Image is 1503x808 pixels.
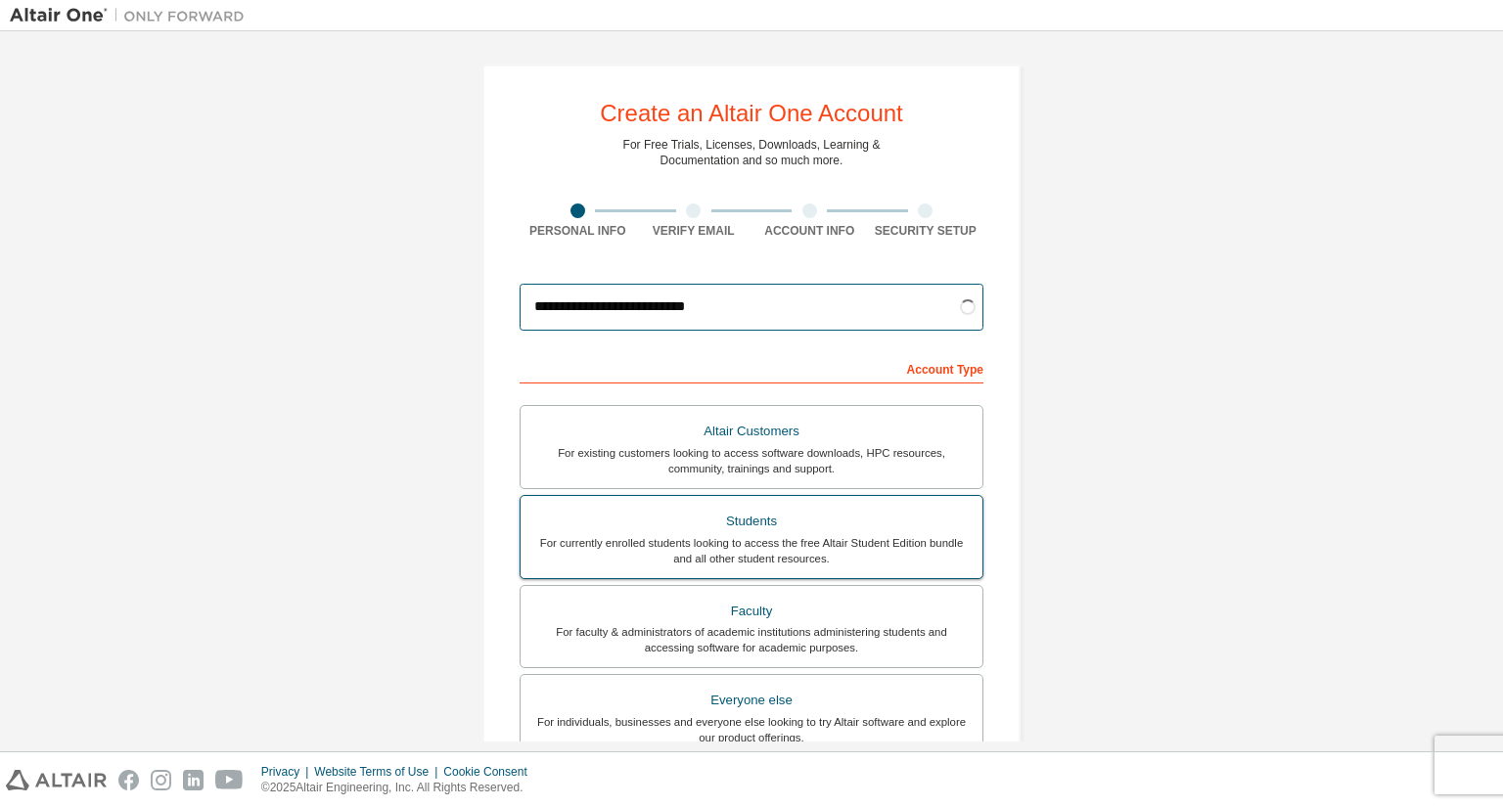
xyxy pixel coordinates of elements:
div: Website Terms of Use [314,764,443,780]
div: Security Setup [868,223,984,239]
div: Students [532,508,971,535]
img: Altair One [10,6,254,25]
div: Account Info [751,223,868,239]
div: For currently enrolled students looking to access the free Altair Student Edition bundle and all ... [532,535,971,566]
div: Personal Info [520,223,636,239]
p: © 2025 Altair Engineering, Inc. All Rights Reserved. [261,780,539,796]
div: Cookie Consent [443,764,538,780]
div: For existing customers looking to access software downloads, HPC resources, community, trainings ... [532,445,971,476]
div: Altair Customers [532,418,971,445]
div: Create an Altair One Account [600,102,903,125]
img: altair_logo.svg [6,770,107,790]
div: Faculty [532,598,971,625]
div: For faculty & administrators of academic institutions administering students and accessing softwa... [532,624,971,655]
div: For Free Trials, Licenses, Downloads, Learning & Documentation and so much more. [623,137,881,168]
div: Privacy [261,764,314,780]
div: For individuals, businesses and everyone else looking to try Altair software and explore our prod... [532,714,971,745]
div: Account Type [520,352,983,383]
div: Everyone else [532,687,971,714]
div: Verify Email [636,223,752,239]
img: facebook.svg [118,770,139,790]
img: instagram.svg [151,770,171,790]
img: youtube.svg [215,770,244,790]
img: linkedin.svg [183,770,204,790]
